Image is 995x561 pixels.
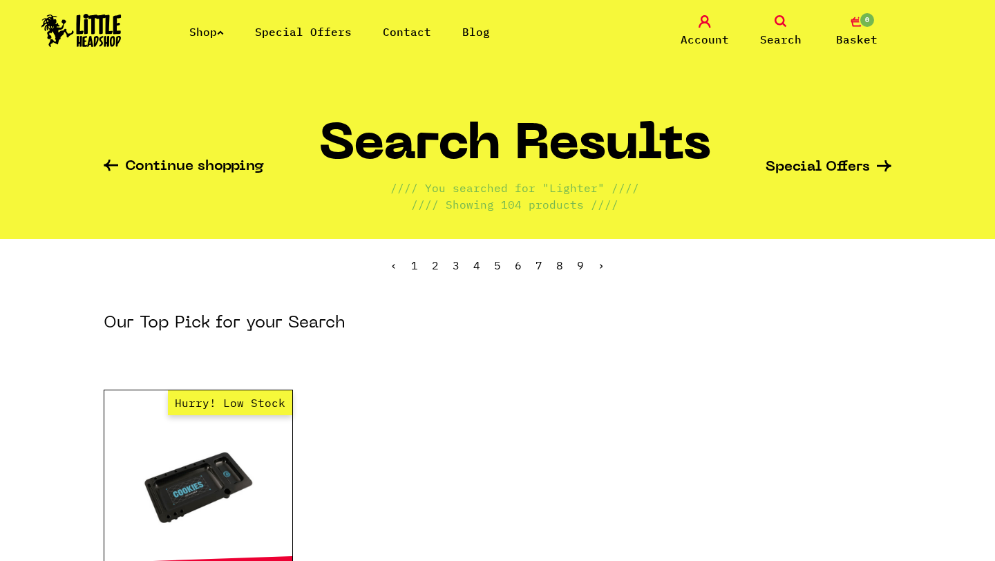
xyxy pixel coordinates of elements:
[411,196,618,213] p: //// Showing 104 products ////
[432,258,439,272] a: 2
[390,258,397,272] span: ‹
[473,258,480,272] a: 4
[255,25,352,39] a: Special Offers
[189,25,224,39] a: Shop
[760,31,802,48] span: Search
[556,258,563,272] a: 8
[766,160,891,175] a: Special Offers
[390,260,397,271] li: « Previous
[104,415,292,553] a: Hurry! Low Stock
[319,122,711,180] h1: Search Results
[577,258,584,272] a: 9
[515,258,522,272] a: 6
[494,258,501,272] a: 5
[390,180,639,196] p: //// You searched for "Lighter" ////
[462,25,490,39] a: Blog
[746,15,815,48] a: Search
[41,14,122,47] img: Little Head Shop Logo
[836,31,878,48] span: Basket
[822,15,891,48] a: 0 Basket
[411,258,418,272] span: 1
[383,25,431,39] a: Contact
[859,12,875,28] span: 0
[168,390,292,415] span: Hurry! Low Stock
[104,160,264,175] a: Continue shopping
[453,258,459,272] a: 3
[681,31,729,48] span: Account
[536,258,542,272] a: 7
[104,312,345,334] h3: Our Top Pick for your Search
[598,258,605,272] a: Next »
